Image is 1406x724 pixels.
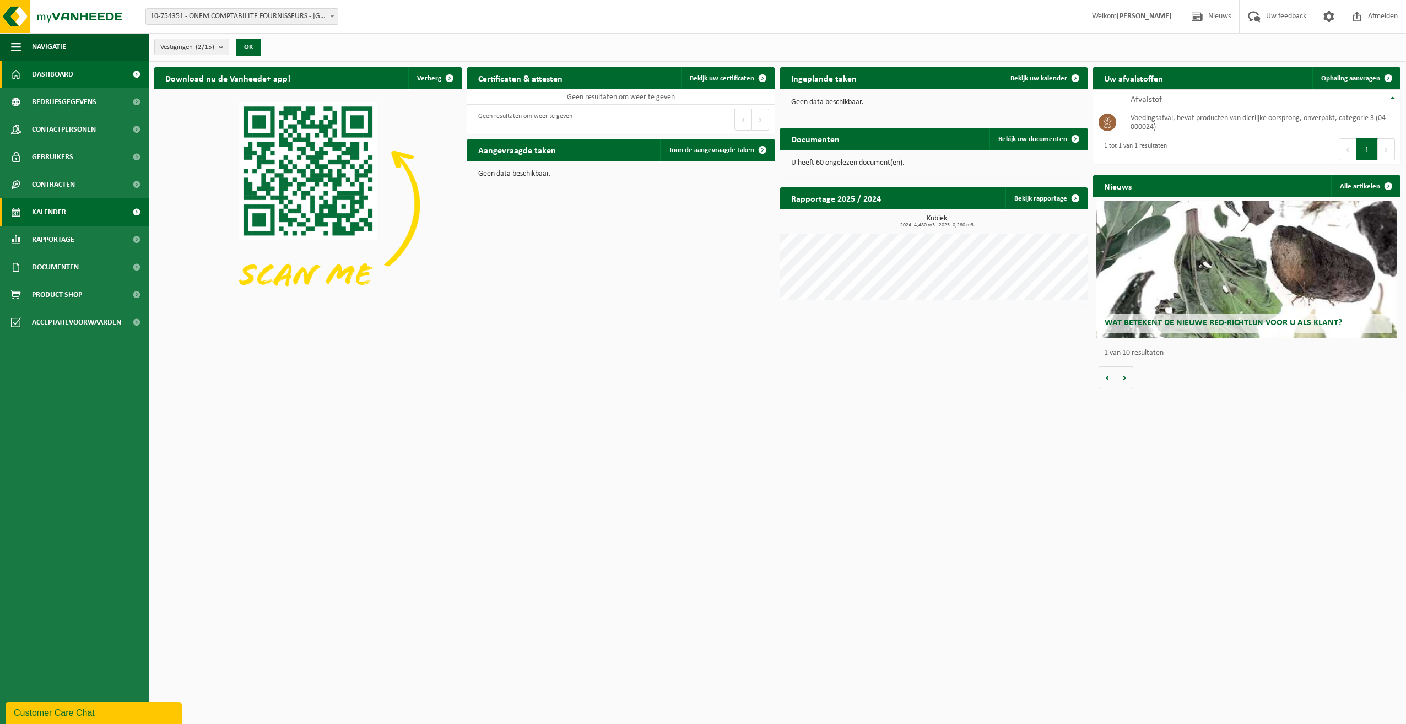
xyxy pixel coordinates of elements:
a: Bekijk uw kalender [1002,67,1086,89]
h3: Kubiek [786,215,1088,228]
span: Bedrijfsgegevens [32,88,96,116]
a: Bekijk rapportage [1005,187,1086,209]
span: Verberg [417,75,441,82]
td: voedingsafval, bevat producten van dierlijke oorsprong, onverpakt, categorie 3 (04-000024) [1122,110,1400,134]
span: Kalender [32,198,66,226]
span: Wat betekent de nieuwe RED-richtlijn voor u als klant? [1105,318,1342,327]
button: Vestigingen(2/15) [154,39,229,55]
p: Geen data beschikbaar. [478,170,764,178]
span: Toon de aangevraagde taken [669,147,754,154]
button: Previous [734,109,752,131]
button: Next [1378,138,1395,160]
span: Navigatie [32,33,66,61]
h2: Certificaten & attesten [467,67,574,89]
span: Bekijk uw kalender [1010,75,1067,82]
h2: Uw afvalstoffen [1093,67,1174,89]
count: (2/15) [196,44,214,51]
span: Acceptatievoorwaarden [32,309,121,336]
p: 1 van 10 resultaten [1104,349,1395,357]
h2: Ingeplande taken [780,67,868,89]
span: Afvalstof [1131,95,1162,104]
h2: Download nu de Vanheede+ app! [154,67,301,89]
p: Geen data beschikbaar. [791,99,1077,106]
span: Ophaling aanvragen [1321,75,1380,82]
span: Contracten [32,171,75,198]
a: Alle artikelen [1331,175,1399,197]
span: Bekijk uw certificaten [690,75,754,82]
span: 10-754351 - ONEM COMPTABILITE FOURNISSEURS - BRUXELLES [145,8,338,25]
div: 1 tot 1 van 1 resultaten [1099,137,1167,161]
span: Dashboard [32,61,73,88]
a: Toon de aangevraagde taken [660,139,774,161]
h2: Nieuws [1093,175,1143,197]
p: U heeft 60 ongelezen document(en). [791,159,1077,167]
span: Documenten [32,253,79,281]
span: Gebruikers [32,143,73,171]
a: Bekijk uw certificaten [681,67,774,89]
h2: Rapportage 2025 / 2024 [780,187,892,209]
button: Next [752,109,769,131]
span: Contactpersonen [32,116,96,143]
span: 10-754351 - ONEM COMPTABILITE FOURNISSEURS - BRUXELLES [146,9,338,24]
button: Previous [1339,138,1356,160]
button: 1 [1356,138,1378,160]
img: Download de VHEPlus App [154,89,462,320]
button: Verberg [408,67,461,89]
a: Wat betekent de nieuwe RED-richtlijn voor u als klant? [1096,201,1398,338]
span: Bekijk uw documenten [998,136,1067,143]
button: Volgende [1116,366,1133,388]
div: Geen resultaten om weer te geven [473,107,572,132]
td: Geen resultaten om weer te geven [467,89,775,105]
h2: Documenten [780,128,851,149]
button: Vorige [1099,366,1116,388]
strong: [PERSON_NAME] [1117,12,1172,20]
a: Ophaling aanvragen [1312,67,1399,89]
span: 2024: 4,480 m3 - 2025: 0,280 m3 [786,223,1088,228]
a: Bekijk uw documenten [989,128,1086,150]
button: OK [236,39,261,56]
span: Rapportage [32,226,74,253]
span: Vestigingen [160,39,214,56]
iframe: chat widget [6,700,184,724]
h2: Aangevraagde taken [467,139,567,160]
span: Product Shop [32,281,82,309]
